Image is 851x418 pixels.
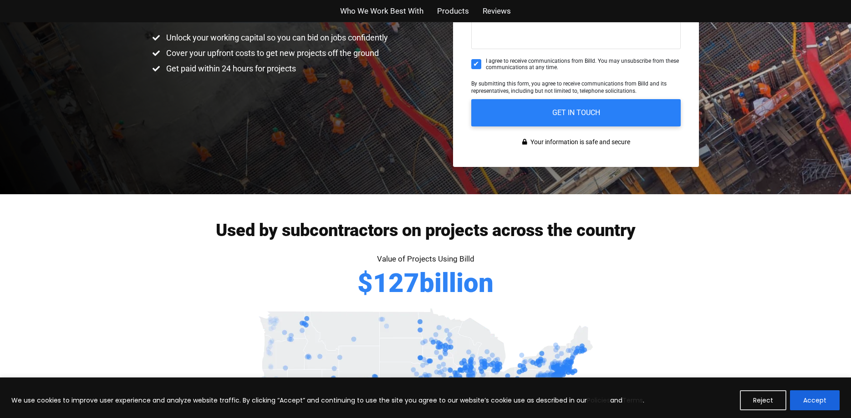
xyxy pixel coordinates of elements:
[622,396,643,405] a: Terms
[483,5,511,18] a: Reviews
[528,136,630,149] span: Your information is safe and secure
[164,32,388,43] span: Unlock your working capital so you can bid on jobs confidently
[587,396,610,405] a: Policies
[437,5,469,18] a: Products
[486,58,681,71] span: I agree to receive communications from Billd. You may unsubscribe from these communications at an...
[471,59,481,69] input: I agree to receive communications from Billd. You may unsubscribe from these communications at an...
[790,390,840,410] button: Accept
[740,390,786,410] button: Reject
[153,222,699,239] h2: Used by subcontractors on projects across the country
[340,5,423,18] a: Who We Work Best With
[377,254,474,263] span: Value of Projects Using Billd
[11,395,644,406] p: We use cookies to improve user experience and analyze website traffic. By clicking “Accept” and c...
[164,48,379,59] span: Cover your upfront costs to get new projects off the ground
[164,63,296,74] span: Get paid within 24 hours for projects
[419,270,494,296] span: billion
[471,99,681,126] input: GET IN TOUCH
[357,270,373,296] span: $
[471,81,667,94] span: By submitting this form, you agree to receive communications from Billd and its representatives, ...
[373,270,419,296] span: 127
